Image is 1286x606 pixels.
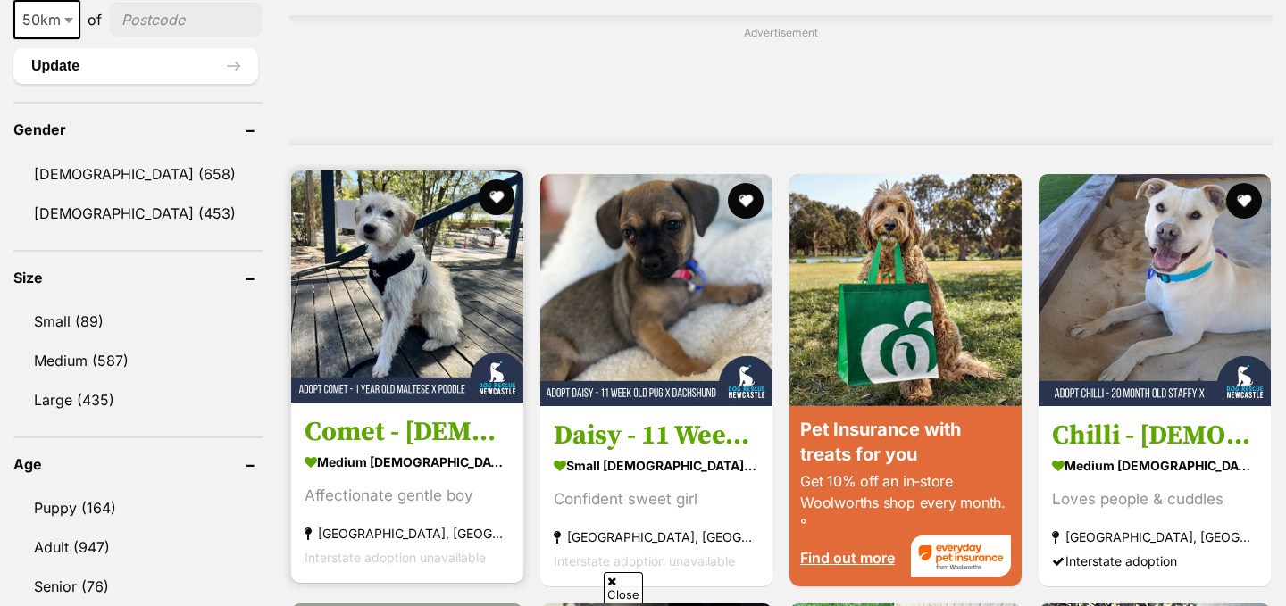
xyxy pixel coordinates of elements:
header: Gender [13,121,263,137]
header: Age [13,456,263,472]
input: postcode [109,3,263,37]
a: [DEMOGRAPHIC_DATA] (658) [13,155,263,193]
span: Close [604,572,643,603]
div: Advertisement [289,15,1273,145]
strong: medium [DEMOGRAPHIC_DATA] Dog [1052,452,1257,478]
strong: small [DEMOGRAPHIC_DATA] Dog [554,452,759,478]
strong: [GEOGRAPHIC_DATA], [GEOGRAPHIC_DATA] [554,525,759,549]
button: favourite [479,179,514,215]
h3: Chilli - [DEMOGRAPHIC_DATA] Staffy X [1052,419,1257,452]
a: Chilli - [DEMOGRAPHIC_DATA] Staffy X medium [DEMOGRAPHIC_DATA] Dog Loves people & cuddles [GEOGRA... [1039,405,1271,586]
img: Comet - 1 Year Old Maltese X Poodle - Maltese x Poodle Dog [291,170,523,403]
a: Adult (947) [13,528,263,566]
span: Interstate adoption unavailable [305,550,486,565]
a: Small (89) [13,303,263,340]
a: Comet - [DEMOGRAPHIC_DATA] Maltese X Poodle medium [DEMOGRAPHIC_DATA] Dog Affectionate gentle boy... [291,402,523,583]
div: Interstate adoption [1052,549,1257,573]
a: Senior (76) [13,568,263,605]
strong: medium [DEMOGRAPHIC_DATA] Dog [305,449,510,475]
span: 50km [15,7,79,32]
header: Size [13,270,263,286]
a: Puppy (164) [13,489,263,527]
img: Chilli - 20 Month Old Staffy X - American Staffordshire Terrier Dog [1039,174,1271,406]
strong: [GEOGRAPHIC_DATA], [GEOGRAPHIC_DATA] [305,521,510,545]
button: favourite [728,183,764,219]
div: Loves people & cuddles [1052,487,1257,511]
h3: Daisy - 11 Week Old Pug X Dachshund [554,419,759,452]
img: Daisy - 11 Week Old Pug X Dachshund - Pug x Dachshund Dog [540,174,772,406]
button: favourite [1226,183,1262,219]
h3: Comet - [DEMOGRAPHIC_DATA] Maltese X Poodle [305,415,510,449]
div: Confident sweet girl [554,487,759,511]
a: Medium (587) [13,342,263,379]
span: of [88,9,102,30]
a: Large (435) [13,381,263,419]
button: Update [13,48,258,84]
div: Affectionate gentle boy [305,484,510,508]
strong: [GEOGRAPHIC_DATA], [GEOGRAPHIC_DATA] [1052,525,1257,549]
a: [DEMOGRAPHIC_DATA] (453) [13,195,263,232]
span: Interstate adoption unavailable [554,553,735,569]
a: Daisy - 11 Week Old Pug X Dachshund small [DEMOGRAPHIC_DATA] Dog Confident sweet girl [GEOGRAPHIC... [540,405,772,586]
